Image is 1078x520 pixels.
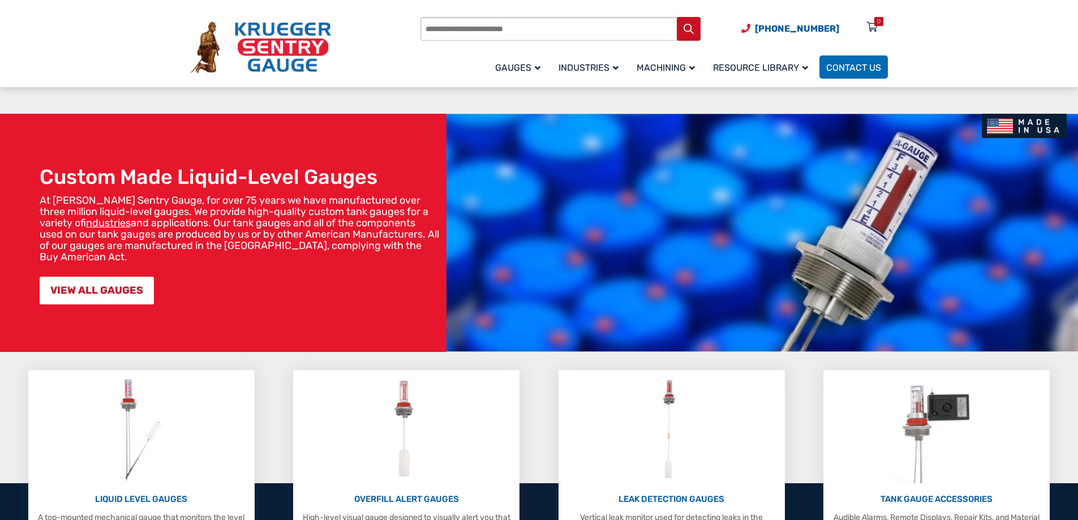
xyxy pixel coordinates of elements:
[40,195,441,263] p: At [PERSON_NAME] Sentry Gauge, for over 75 years we have manufactured over three million liquid-l...
[111,376,171,483] img: Liquid Level Gauges
[40,277,154,304] a: VIEW ALL GAUGES
[829,493,1044,506] p: TANK GAUGE ACCESSORIES
[755,23,839,34] span: [PHONE_NUMBER]
[741,22,839,36] a: Phone Number (920) 434-8860
[819,55,888,79] a: Contact Us
[40,165,441,189] h1: Custom Made Liquid-Level Gauges
[86,217,131,229] a: industries
[649,376,694,483] img: Leak Detection Gauges
[891,376,982,483] img: Tank Gauge Accessories
[630,54,706,80] a: Machining
[488,54,552,80] a: Gauges
[552,54,630,80] a: Industries
[381,376,432,483] img: Overfill Alert Gauges
[706,54,819,80] a: Resource Library
[713,62,808,73] span: Resource Library
[564,493,779,506] p: LEAK DETECTION GAUGES
[191,22,331,74] img: Krueger Sentry Gauge
[559,62,619,73] span: Industries
[826,62,881,73] span: Contact Us
[637,62,695,73] span: Machining
[299,493,514,506] p: OVERFILL ALERT GAUGES
[34,493,249,506] p: LIQUID LEVEL GAUGES
[446,114,1078,352] img: bg_hero_bannerksentry
[877,17,881,26] div: 0
[495,62,540,73] span: Gauges
[982,114,1067,138] img: Made In USA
